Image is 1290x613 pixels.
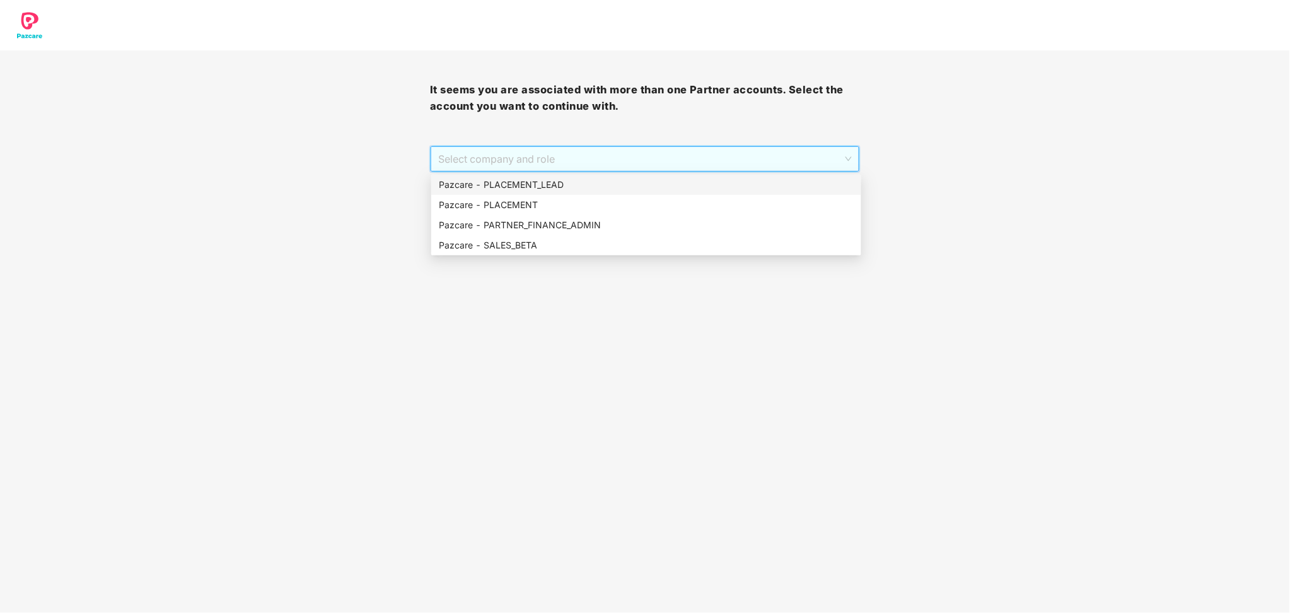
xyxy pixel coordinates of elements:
[431,235,861,255] div: Pazcare - SALES_BETA
[431,215,861,235] div: Pazcare - PARTNER_FINANCE_ADMIN
[431,195,861,215] div: Pazcare - PLACEMENT
[431,175,861,195] div: Pazcare - PLACEMENT_LEAD
[439,238,854,252] div: Pazcare - SALES_BETA
[438,147,852,171] span: Select company and role
[430,82,860,114] h3: It seems you are associated with more than one Partner accounts. Select the account you want to c...
[439,178,854,192] div: Pazcare - PLACEMENT_LEAD
[439,198,854,212] div: Pazcare - PLACEMENT
[439,218,854,232] div: Pazcare - PARTNER_FINANCE_ADMIN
